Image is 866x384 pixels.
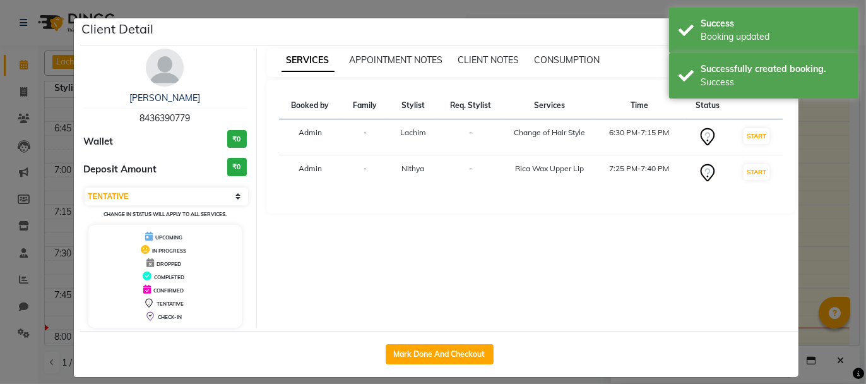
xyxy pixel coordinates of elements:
[157,301,184,307] span: TENTATIVE
[155,234,182,241] span: UPCOMING
[437,155,504,191] td: -
[158,314,182,320] span: CHECK-IN
[744,164,769,180] button: START
[401,164,424,173] span: Nithya
[535,54,600,66] span: CONSUMPTION
[701,30,849,44] div: Booking updated
[157,261,181,267] span: DROPPED
[350,54,443,66] span: APPOINTMENT NOTES
[139,112,190,124] span: 8436390779
[400,128,426,137] span: Lachim
[701,17,849,30] div: Success
[83,162,157,177] span: Deposit Amount
[129,92,200,104] a: [PERSON_NAME]
[512,127,587,138] div: Change of Hair Style
[437,92,504,119] th: Req. Stylist
[684,92,731,119] th: Status
[386,344,494,364] button: Mark Done And Checkout
[701,76,849,89] div: Success
[154,274,184,280] span: COMPLETED
[279,119,342,155] td: Admin
[744,128,769,144] button: START
[227,158,247,176] h3: ₹0
[282,49,335,72] span: SERVICES
[595,92,684,119] th: Time
[595,119,684,155] td: 6:30 PM-7:15 PM
[153,287,184,294] span: CONFIRMED
[389,92,437,119] th: Stylist
[279,155,342,191] td: Admin
[81,20,153,39] h5: Client Detail
[342,119,389,155] td: -
[595,155,684,191] td: 7:25 PM-7:40 PM
[152,248,186,254] span: IN PROGRESS
[146,49,184,87] img: avatar
[342,92,389,119] th: Family
[504,92,595,119] th: Services
[512,163,587,174] div: Rica Wax Upper Lip
[701,63,849,76] div: Successfully created booking.
[83,135,113,149] span: Wallet
[227,130,247,148] h3: ₹0
[342,155,389,191] td: -
[437,119,504,155] td: -
[104,211,227,217] small: Change in status will apply to all services.
[458,54,519,66] span: CLIENT NOTES
[279,92,342,119] th: Booked by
